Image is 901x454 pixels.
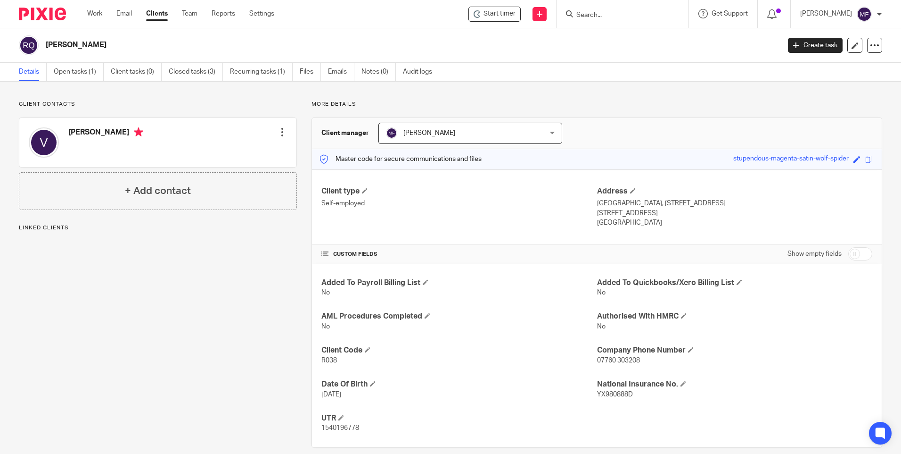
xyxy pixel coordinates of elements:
a: Reports [212,9,235,18]
h4: Client Code [321,345,597,355]
span: Get Support [712,10,748,17]
img: svg%3E [857,7,872,22]
h4: Added To Quickbooks/Xero Billing List [597,278,872,288]
a: Notes (0) [361,63,396,81]
p: [GEOGRAPHIC_DATA], [STREET_ADDRESS] [597,199,872,208]
span: [PERSON_NAME] [403,130,455,136]
a: Recurring tasks (1) [230,63,293,81]
p: [PERSON_NAME] [800,9,852,18]
p: More details [311,101,882,108]
h3: Client manager [321,128,369,138]
h4: Address [597,186,872,196]
a: Emails [328,63,354,81]
h4: [PERSON_NAME] [68,127,143,139]
h4: + Add contact [125,184,191,198]
a: Work [87,9,102,18]
p: Client contacts [19,101,297,108]
img: svg%3E [29,127,59,158]
a: Team [182,9,197,18]
p: Self-employed [321,199,597,208]
img: svg%3E [19,35,39,55]
h4: Client type [321,186,597,196]
span: Start timer [483,9,516,19]
p: [GEOGRAPHIC_DATA] [597,218,872,227]
h4: Date Of Birth [321,379,597,389]
p: [STREET_ADDRESS] [597,209,872,218]
span: No [597,289,606,296]
p: Master code for secure communications and files [319,154,482,164]
div: stupendous-magenta-satin-wolf-spider [733,154,849,165]
a: Create task [788,38,843,53]
span: 1540196778 [321,425,359,431]
p: Linked clients [19,224,297,232]
a: Clients [146,9,168,18]
h4: National Insurance No. [597,379,872,389]
a: Settings [249,9,274,18]
h4: Added To Payroll Billing List [321,278,597,288]
span: YX980888D [597,391,633,398]
img: Pixie [19,8,66,20]
a: Closed tasks (3) [169,63,223,81]
img: svg%3E [386,127,397,139]
i: Primary [134,127,143,137]
span: [DATE] [321,391,341,398]
span: No [321,323,330,330]
a: Client tasks (0) [111,63,162,81]
a: Open tasks (1) [54,63,104,81]
span: No [597,323,606,330]
a: Files [300,63,321,81]
a: Email [116,9,132,18]
h4: UTR [321,413,597,423]
h2: [PERSON_NAME] [46,40,628,50]
h4: AML Procedures Completed [321,311,597,321]
a: Audit logs [403,63,439,81]
label: Show empty fields [787,249,842,259]
input: Search [575,11,660,20]
div: Robertshaw, Victor Quentin [468,7,521,22]
h4: Company Phone Number [597,345,872,355]
a: Details [19,63,47,81]
span: R038 [321,357,337,364]
span: 07760 303208 [597,357,640,364]
span: No [321,289,330,296]
h4: Authorised With HMRC [597,311,872,321]
h4: CUSTOM FIELDS [321,251,597,258]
